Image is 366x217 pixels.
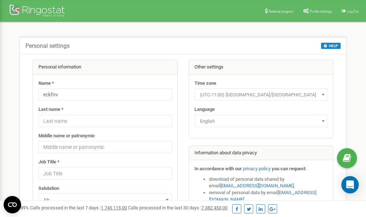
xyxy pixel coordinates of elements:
[41,195,169,205] span: Mr.
[25,43,70,49] h5: Personal settings
[341,176,359,193] div: Open Intercom Messenger
[194,80,216,87] label: Time zone
[269,9,294,13] span: Referral program
[194,115,328,127] span: English
[194,166,242,171] strong: In accordance with our
[4,196,21,213] button: Open CMP widget
[38,88,172,101] input: Name
[189,60,333,75] div: Other settings
[38,80,54,87] label: Name *
[38,185,59,192] label: Salutation
[189,146,333,160] div: Information about data privacy
[38,167,172,180] input: Job Title
[38,159,59,166] label: Job Title *
[38,193,172,206] span: Mr.
[128,205,227,210] span: Calls processed in the last 30 days :
[243,166,271,171] a: privacy policy
[209,176,328,189] li: download of personal data shared by email ,
[38,141,172,153] input: Middle name or patronymic
[38,115,172,127] input: Last name
[33,60,177,75] div: Personal information
[38,106,63,113] label: Last name *
[347,9,359,13] span: Log Out
[201,205,227,210] u: 7 382 453,00
[220,183,294,188] a: [EMAIL_ADDRESS][DOMAIN_NAME]
[310,9,332,13] span: Profile settings
[101,205,127,210] u: 1 745 115,00
[209,189,328,203] li: removal of personal data by email ,
[38,133,95,139] label: Middle name or patronymic
[194,88,328,101] span: (UTC-11:00) Pacific/Midway
[194,106,215,113] label: Language
[321,43,341,49] button: HELP
[272,166,307,171] strong: you can request:
[30,205,127,210] span: Calls processed in the last 7 days :
[197,90,325,100] span: (UTC-11:00) Pacific/Midway
[197,116,325,126] span: English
